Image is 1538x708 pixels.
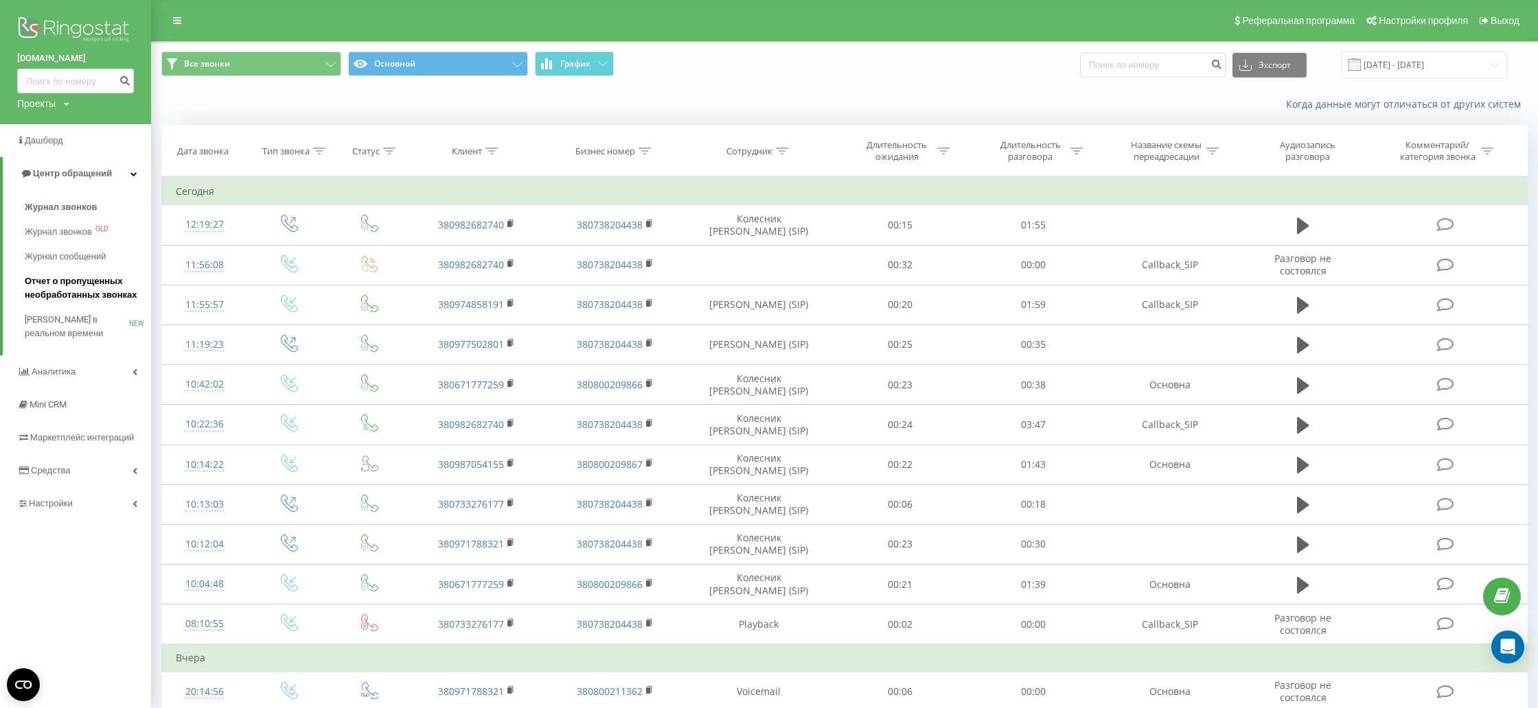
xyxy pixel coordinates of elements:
a: [DOMAIN_NAME] [17,51,134,65]
td: 00:25 [834,324,967,364]
div: 11:19:23 [176,331,233,358]
span: Реферальная программа [1242,15,1355,26]
span: Настройки профиля [1379,15,1468,26]
td: [PERSON_NAME] (SIP) [685,285,834,324]
td: 00:35 [967,324,1100,364]
a: Журнал звонковOLD [25,220,151,244]
a: Журнал сообщений [25,244,151,269]
div: 11:55:57 [176,292,233,318]
a: 380738204438 [577,258,643,271]
a: 380971788321 [438,537,504,550]
td: Вчера [162,644,1528,672]
div: Название схемы переадресации [1129,139,1203,163]
div: Бизнес номер [575,145,635,157]
a: 380977502801 [438,338,504,351]
a: 380733276177 [438,617,504,630]
td: 00:32 [834,245,967,285]
td: 00:02 [834,604,967,645]
td: 00:30 [967,524,1100,564]
span: Разговор не состоялся [1274,678,1331,704]
td: 01:43 [967,445,1100,484]
td: Основна [1101,365,1239,405]
img: Ringostat logo [17,14,134,48]
td: Callback_SIP [1101,245,1239,285]
td: Playback [685,604,834,645]
span: Mini CRM [30,399,67,410]
a: 380987054155 [438,458,504,471]
a: 380800209867 [577,458,643,471]
span: Выход [1491,15,1519,26]
a: Когда данные могут отличаться от других систем [1286,97,1528,110]
td: Колесник [PERSON_NAME] (SIP) [685,205,834,245]
div: Проекты [17,97,56,110]
span: Аналитика [32,366,76,377]
div: Аудиозапись разговора [1263,139,1352,163]
button: Все звонки [161,51,341,76]
td: 01:59 [967,285,1100,324]
div: 10:04:48 [176,571,233,598]
span: Журнал звонков [25,225,92,239]
div: Длительность ожидания [860,139,934,163]
td: 00:38 [967,365,1100,405]
div: 11:56:08 [176,252,233,279]
a: Отчет о пропущенных необработанных звонках [25,269,151,307]
a: 380671777259 [438,578,504,591]
input: Поиск по номеру [17,69,134,93]
div: 12:19:27 [176,211,233,238]
input: Поиск по номеру [1080,53,1226,78]
a: 380733276177 [438,497,504,510]
a: 380800209866 [577,578,643,591]
span: Разговор не состоялся [1274,611,1331,637]
td: Callback_SIP [1101,604,1239,645]
button: Open CMP widget [7,668,40,701]
td: [PERSON_NAME] (SIP) [685,324,834,364]
a: 380974858191 [438,298,504,311]
td: Колесник [PERSON_NAME] (SIP) [685,405,834,445]
td: 00:24 [834,405,967,445]
td: 00:23 [834,365,967,405]
div: 10:13:03 [176,491,233,518]
span: Средства [31,465,71,475]
button: Основной [348,51,528,76]
a: 380738204438 [577,497,643,510]
a: 380738204438 [577,298,643,311]
td: Callback_SIP [1101,405,1239,445]
span: Журнал звонков [25,200,97,214]
span: Разговор не состоялся [1274,252,1331,277]
td: Колесник [PERSON_NAME] (SIP) [685,565,834,604]
td: 01:55 [967,205,1100,245]
td: 03:47 [967,405,1100,445]
td: 00:00 [967,604,1100,645]
td: 00:18 [967,484,1100,524]
span: График [560,59,590,69]
a: [PERSON_NAME] в реальном времениNEW [25,307,151,346]
span: Дашборд [25,135,63,145]
span: Центр обращений [33,168,112,178]
div: 20:14:56 [176,678,233,705]
div: Сотрудник [726,145,772,157]
a: Центр обращений [3,157,151,190]
div: Дата звонка [177,145,229,157]
td: 01:39 [967,565,1100,604]
a: 380982682740 [438,218,504,231]
td: Callback_SIP [1101,285,1239,324]
td: 00:22 [834,445,967,484]
td: Основна [1101,445,1239,484]
div: Open Intercom Messenger [1491,630,1524,663]
td: Колесник [PERSON_NAME] (SIP) [685,484,834,524]
div: 10:12:04 [176,531,233,558]
div: 08:10:55 [176,611,233,637]
a: 380738204438 [577,537,643,550]
div: Длительность разговора [994,139,1067,163]
a: 380982682740 [438,418,504,431]
a: 380800211362 [577,685,643,698]
div: Статус [352,145,380,157]
span: Настройки [29,498,73,508]
button: График [535,51,614,76]
a: 380971788321 [438,685,504,698]
div: 10:42:02 [176,371,233,398]
span: [PERSON_NAME] в реальном времени [25,313,129,340]
span: Все звонки [184,58,230,69]
button: Экспорт [1232,53,1307,78]
a: 380671777259 [438,378,504,391]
